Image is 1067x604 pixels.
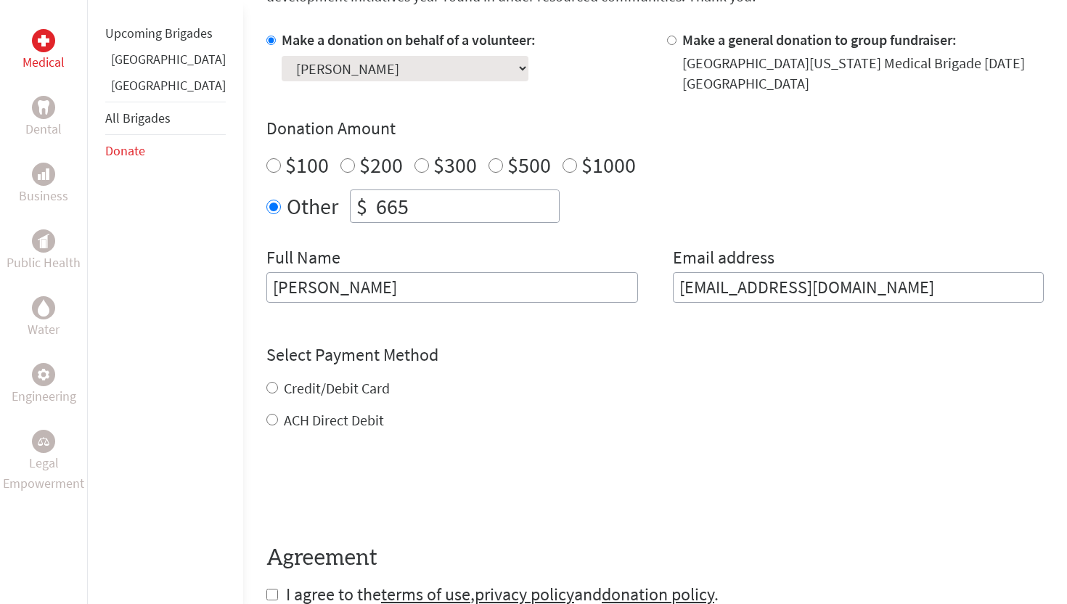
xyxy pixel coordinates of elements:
[3,430,84,494] a: Legal EmpowermentLegal Empowerment
[25,96,62,139] a: DentalDental
[28,296,60,340] a: WaterWater
[38,234,49,248] img: Public Health
[32,296,55,319] div: Water
[105,25,213,41] a: Upcoming Brigades
[266,460,487,516] iframe: reCAPTCHA
[433,151,477,179] label: $300
[28,319,60,340] p: Water
[7,253,81,273] p: Public Health
[373,190,559,222] input: Enter Amount
[32,163,55,186] div: Business
[266,545,1044,571] h4: Agreement
[266,272,638,303] input: Enter Full Name
[105,142,145,159] a: Donate
[25,119,62,139] p: Dental
[12,386,76,407] p: Engineering
[23,29,65,73] a: MedicalMedical
[105,135,226,167] li: Donate
[32,229,55,253] div: Public Health
[351,190,373,222] div: $
[23,52,65,73] p: Medical
[38,168,49,180] img: Business
[287,189,338,223] label: Other
[105,75,226,102] li: Guatemala
[266,117,1044,140] h4: Donation Amount
[38,437,49,446] img: Legal Empowerment
[32,363,55,386] div: Engineering
[38,100,49,114] img: Dental
[105,102,226,135] li: All Brigades
[105,49,226,75] li: Ghana
[19,163,68,206] a: BusinessBusiness
[682,30,957,49] label: Make a general donation to group fundraiser:
[507,151,551,179] label: $500
[284,379,390,397] label: Credit/Debit Card
[19,186,68,206] p: Business
[111,77,226,94] a: [GEOGRAPHIC_DATA]
[7,229,81,273] a: Public HealthPublic Health
[32,96,55,119] div: Dental
[111,51,226,68] a: [GEOGRAPHIC_DATA]
[359,151,403,179] label: $200
[3,453,84,494] p: Legal Empowerment
[32,430,55,453] div: Legal Empowerment
[581,151,636,179] label: $1000
[266,343,1044,367] h4: Select Payment Method
[285,151,329,179] label: $100
[105,17,226,49] li: Upcoming Brigades
[682,53,1044,94] div: [GEOGRAPHIC_DATA][US_STATE] Medical Brigade [DATE] [GEOGRAPHIC_DATA]
[282,30,536,49] label: Make a donation on behalf of a volunteer:
[38,35,49,46] img: Medical
[12,363,76,407] a: EngineeringEngineering
[673,272,1044,303] input: Your Email
[266,246,340,272] label: Full Name
[38,369,49,380] img: Engineering
[32,29,55,52] div: Medical
[38,299,49,316] img: Water
[105,110,171,126] a: All Brigades
[284,411,384,429] label: ACH Direct Debit
[673,246,774,272] label: Email address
